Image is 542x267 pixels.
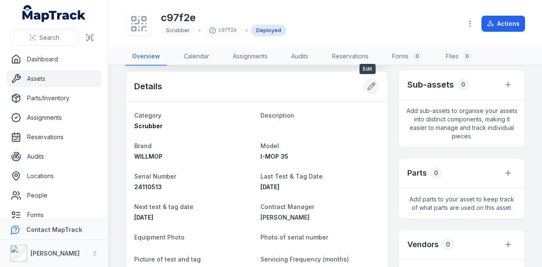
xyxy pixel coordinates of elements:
span: Scrubber [166,27,190,33]
a: Parts/Inventory [7,90,101,107]
a: Files0 [439,48,479,66]
a: Audits [7,148,101,165]
span: Search [39,33,59,42]
span: Category [134,112,161,119]
div: 0 [457,79,469,91]
strong: Contact MapTrack [26,226,82,233]
a: Assignments [226,48,274,66]
span: Servicing Frequency (months) [260,256,349,263]
h3: Parts [407,167,427,179]
a: Assignments [7,109,101,126]
h1: c97f2e [161,11,286,25]
time: 12/15/2024, 11:00:00 AM [260,183,279,190]
div: 0 [430,167,442,179]
span: Add parts to your asset to keep track of what parts are used on this asset. [399,188,525,219]
div: 0 [412,51,422,61]
div: 0 [442,239,454,250]
span: Scrubber [134,122,163,129]
h2: Details [134,80,162,92]
a: People [7,187,101,204]
a: Forms0 [385,48,429,66]
a: MapTrack [22,5,86,22]
span: Photo of serial number [260,234,328,241]
span: 24110513 [134,183,162,190]
span: Equipment Photo [134,234,185,241]
span: Contract Manager [260,203,314,210]
a: Reservations [325,48,375,66]
strong: [PERSON_NAME] [30,250,80,257]
button: Search [10,30,78,46]
div: c97f2e [204,25,242,36]
a: [PERSON_NAME] [260,213,380,222]
a: Assets [7,70,101,87]
a: Overview [125,48,167,66]
time: 6/15/2025, 10:00:00 AM [134,214,153,221]
span: Add sub-assets to organise your assets into distinct components, making it easier to manage and t... [399,100,525,147]
span: Description [260,112,294,119]
button: Actions [481,16,525,32]
span: Picture of test and tag [134,256,201,263]
a: Calendar [177,48,216,66]
span: Last Test & Tag Date [260,173,323,180]
span: [DATE] [134,214,153,221]
div: 0 [462,51,472,61]
span: Serial Number [134,173,176,180]
h3: Vendors [407,239,439,250]
span: Brand [134,142,152,149]
span: WILLMOP [134,153,163,160]
span: I-MOP 35 [260,153,288,160]
div: Deployed [251,25,286,36]
a: Dashboard [7,51,101,68]
span: Edit [359,64,376,74]
span: Next test & tag date [134,203,194,210]
span: Model [260,142,279,149]
a: Forms [7,206,101,223]
h2: Sub-assets [407,79,454,91]
span: [DATE] [260,183,279,190]
a: Audits [285,48,315,66]
a: Locations [7,168,101,184]
a: Reservations [7,129,101,146]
